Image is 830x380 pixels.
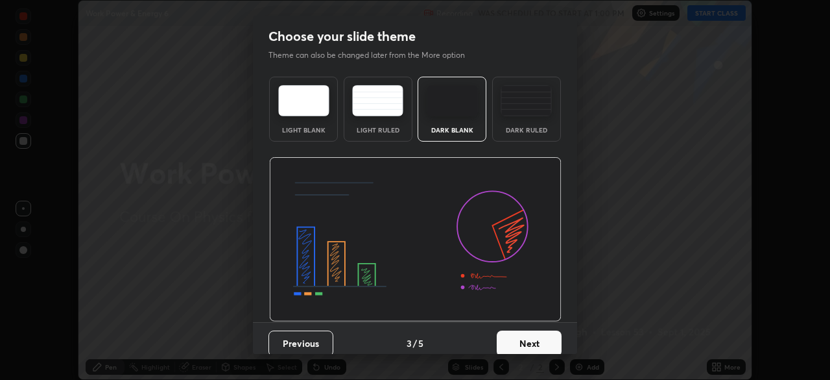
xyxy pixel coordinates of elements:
img: lightTheme.e5ed3b09.svg [278,85,329,116]
div: Light Ruled [352,127,404,133]
img: darkRuledTheme.de295e13.svg [501,85,552,116]
img: darkThemeBanner.d06ce4a2.svg [269,157,562,322]
div: Dark Blank [426,127,478,133]
img: darkTheme.f0cc69e5.svg [427,85,478,116]
p: Theme can also be changed later from the More option [268,49,479,61]
img: lightRuledTheme.5fabf969.svg [352,85,403,116]
button: Next [497,331,562,357]
button: Previous [268,331,333,357]
div: Dark Ruled [501,127,552,133]
h4: 5 [418,336,423,350]
h4: 3 [407,336,412,350]
h4: / [413,336,417,350]
div: Light Blank [278,127,329,133]
h2: Choose your slide theme [268,28,416,45]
